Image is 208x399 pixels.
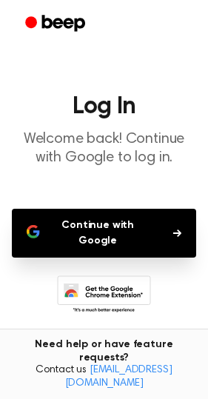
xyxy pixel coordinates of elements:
a: Beep [15,10,98,38]
a: [EMAIL_ADDRESS][DOMAIN_NAME] [65,365,172,389]
p: Welcome back! Continue with Google to log in. [12,130,196,167]
button: Continue with Google [12,209,196,258]
h1: Log In [12,95,196,118]
span: Contact us [9,364,199,390]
